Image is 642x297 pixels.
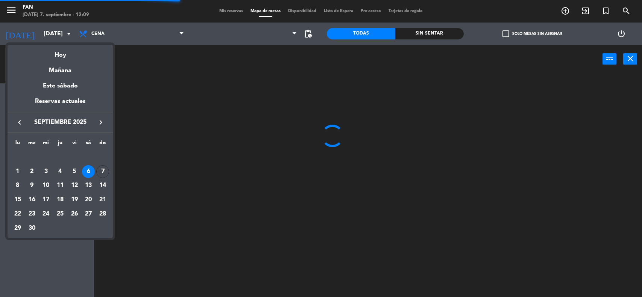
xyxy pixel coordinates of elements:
[11,193,24,206] div: 15
[82,165,95,178] div: 6
[96,179,110,193] td: 14 de septiembre de 2025
[39,193,52,206] div: 17
[82,179,96,193] td: 13 de septiembre de 2025
[26,222,38,235] div: 30
[82,193,96,207] td: 20 de septiembre de 2025
[11,207,25,221] td: 22 de septiembre de 2025
[96,139,110,150] th: domingo
[25,207,39,221] td: 23 de septiembre de 2025
[54,179,67,192] div: 11
[39,165,52,178] div: 3
[25,164,39,179] td: 2 de septiembre de 2025
[26,193,38,206] div: 16
[39,193,53,207] td: 17 de septiembre de 2025
[11,164,25,179] td: 1 de septiembre de 2025
[68,165,81,178] div: 5
[96,165,109,178] div: 7
[39,179,53,193] td: 10 de septiembre de 2025
[11,179,25,193] td: 8 de septiembre de 2025
[82,179,95,192] div: 13
[8,96,113,112] div: Reservas actuales
[11,165,24,178] div: 1
[8,75,113,96] div: Este sábado
[53,193,67,207] td: 18 de septiembre de 2025
[82,208,95,220] div: 27
[39,207,53,221] td: 24 de septiembre de 2025
[82,139,96,150] th: sábado
[53,207,67,221] td: 25 de septiembre de 2025
[26,118,94,127] span: septiembre 2025
[68,208,81,220] div: 26
[54,165,67,178] div: 4
[96,118,105,127] i: keyboard_arrow_right
[96,208,109,220] div: 28
[96,179,109,192] div: 14
[53,139,67,150] th: jueves
[39,164,53,179] td: 3 de septiembre de 2025
[26,165,38,178] div: 2
[82,193,95,206] div: 20
[82,164,96,179] td: 6 de septiembre de 2025
[8,60,113,75] div: Mañana
[25,193,39,207] td: 16 de septiembre de 2025
[67,207,82,221] td: 26 de septiembre de 2025
[54,193,67,206] div: 18
[39,208,52,220] div: 24
[15,118,24,127] i: keyboard_arrow_left
[68,193,81,206] div: 19
[11,150,110,164] td: SEP.
[11,222,24,235] div: 29
[39,179,52,192] div: 10
[8,45,113,60] div: Hoy
[25,221,39,235] td: 30 de septiembre de 2025
[94,118,108,127] button: keyboard_arrow_right
[67,179,82,193] td: 12 de septiembre de 2025
[25,179,39,193] td: 9 de septiembre de 2025
[11,179,24,192] div: 8
[96,207,110,221] td: 28 de septiembre de 2025
[67,193,82,207] td: 19 de septiembre de 2025
[53,179,67,193] td: 11 de septiembre de 2025
[96,193,110,207] td: 21 de septiembre de 2025
[26,208,38,220] div: 23
[11,139,25,150] th: lunes
[39,139,53,150] th: miércoles
[11,221,25,235] td: 29 de septiembre de 2025
[26,179,38,192] div: 9
[53,164,67,179] td: 4 de septiembre de 2025
[11,208,24,220] div: 22
[25,139,39,150] th: martes
[68,179,81,192] div: 12
[11,193,25,207] td: 15 de septiembre de 2025
[67,139,82,150] th: viernes
[82,207,96,221] td: 27 de septiembre de 2025
[54,208,67,220] div: 25
[67,164,82,179] td: 5 de septiembre de 2025
[96,164,110,179] td: 7 de septiembre de 2025
[13,118,26,127] button: keyboard_arrow_left
[96,193,109,206] div: 21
